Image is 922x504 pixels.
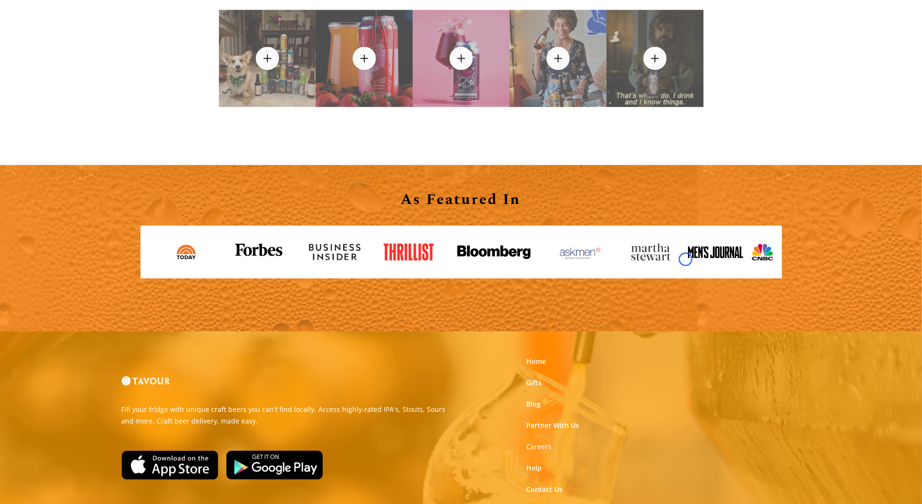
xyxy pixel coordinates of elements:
[526,357,546,367] a: Home
[526,378,542,388] a: Gifts
[401,189,521,211] strong: As Featured In
[526,485,563,495] a: Contact Us
[526,400,541,409] a: Blog
[526,464,542,473] a: Help
[526,442,551,452] a: Careers
[122,404,454,427] p: Fill your fridge with unique craft beers you can't find locally. Access highly-rated IPA's, Stout...
[526,421,579,431] a: Partner With Us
